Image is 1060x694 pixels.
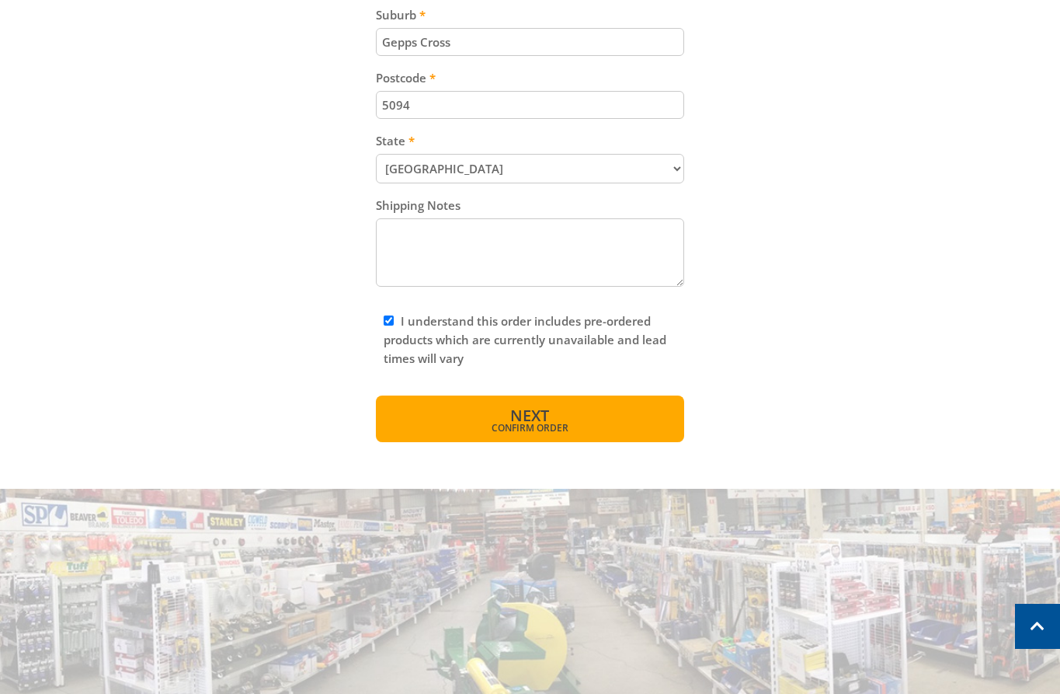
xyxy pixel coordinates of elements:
[384,316,394,326] input: Please read and complete.
[376,131,684,150] label: State
[384,313,666,366] label: I understand this order includes pre-ordered products which are currently unavailable and lead ti...
[409,424,651,433] span: Confirm order
[376,68,684,87] label: Postcode
[376,91,684,119] input: Please enter your postcode.
[376,5,684,24] label: Suburb
[376,396,684,442] button: Next Confirm order
[376,28,684,56] input: Please enter your suburb.
[376,196,684,214] label: Shipping Notes
[510,405,549,426] span: Next
[376,154,684,183] select: Please select your state.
